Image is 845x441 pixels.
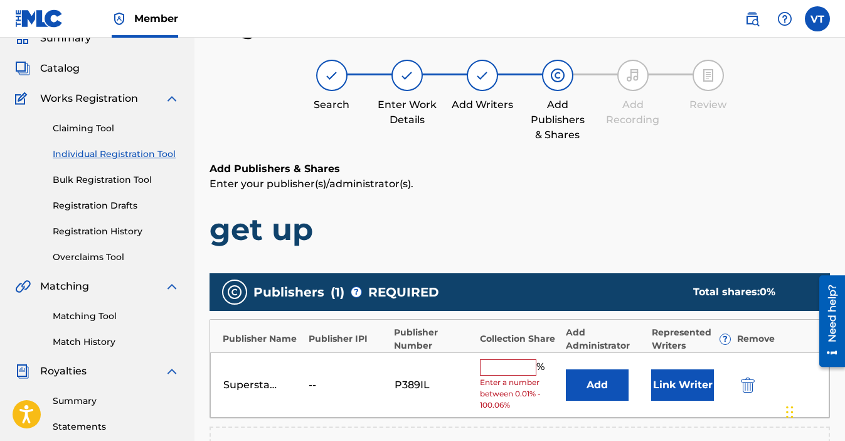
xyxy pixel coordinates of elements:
[526,97,589,143] div: Add Publishers & Shares
[651,369,714,401] button: Link Writer
[53,225,179,238] a: Registration History
[324,68,339,83] img: step indicator icon for Search
[15,61,80,76] a: CatalogCatalog
[331,283,344,302] span: ( 1 )
[652,326,731,352] div: Represented Writers
[566,326,646,352] div: Add Administrator
[53,122,179,135] a: Claiming Tool
[300,97,363,112] div: Search
[693,285,805,300] div: Total shares:
[53,148,179,161] a: Individual Registration Tool
[53,251,179,264] a: Overclaims Tool
[53,173,179,187] a: Bulk Registration Tool
[53,335,179,349] a: Match History
[782,381,845,441] iframe: Chat Widget
[772,6,797,31] div: Help
[394,326,474,352] div: Publisher Number
[602,97,664,128] div: Add Recording
[164,364,179,379] img: expand
[480,332,560,346] div: Collection Share
[40,279,89,294] span: Matching
[164,91,179,106] img: expand
[786,393,794,431] div: Drag
[309,332,388,346] div: Publisher IPI
[536,359,548,376] span: %
[223,332,302,346] div: Publisher Name
[740,6,765,31] a: Public Search
[53,310,179,323] a: Matching Tool
[134,11,178,26] span: Member
[15,279,31,294] img: Matching
[400,68,415,83] img: step indicator icon for Enter Work Details
[53,420,179,433] a: Statements
[351,287,361,297] span: ?
[53,199,179,212] a: Registration Drafts
[805,6,830,31] div: User Menu
[15,364,30,379] img: Royalties
[368,283,439,302] span: REQUIRED
[164,279,179,294] img: expand
[625,68,640,83] img: step indicator icon for Add Recording
[253,283,324,302] span: Publishers
[701,68,716,83] img: step indicator icon for Review
[550,68,565,83] img: step indicator icon for Add Publishers & Shares
[40,61,80,76] span: Catalog
[720,334,730,344] span: ?
[15,31,91,46] a: SummarySummary
[737,332,817,346] div: Remove
[210,177,830,192] p: Enter your publisher(s)/administrator(s).
[451,97,514,112] div: Add Writers
[475,68,490,83] img: step indicator icon for Add Writers
[40,91,138,106] span: Works Registration
[15,91,31,106] img: Works Registration
[210,161,830,177] h6: Add Publishers & Shares
[566,369,629,401] button: Add
[15,9,63,28] img: MLC Logo
[15,31,30,46] img: Summary
[227,285,242,300] img: publishers
[745,11,760,26] img: search
[760,286,775,298] span: 0 %
[741,378,755,393] img: 12a2ab48e56ec057fbd8.svg
[40,31,91,46] span: Summary
[15,61,30,76] img: Catalog
[112,11,127,26] img: Top Rightsholder
[376,97,438,128] div: Enter Work Details
[810,269,845,373] iframe: Resource Center
[777,11,792,26] img: help
[480,377,559,411] span: Enter a number between 0.01% - 100.06%
[677,97,740,112] div: Review
[210,210,830,248] h1: get up
[53,395,179,408] a: Summary
[40,364,87,379] span: Royalties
